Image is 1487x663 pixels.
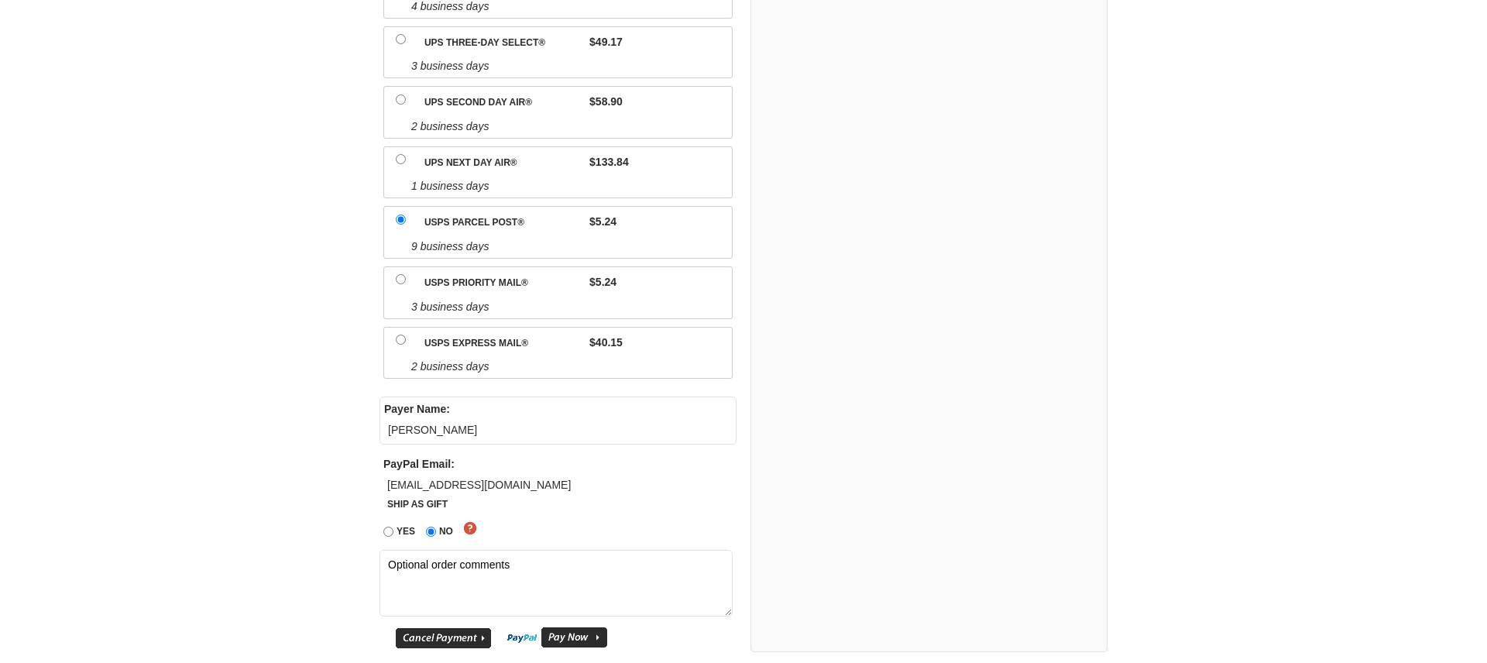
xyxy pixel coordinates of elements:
[411,237,728,256] span: 9 business days
[411,117,728,136] span: 2 business days
[426,526,461,538] label: No
[384,400,732,418] div: Payer Name:
[589,92,623,111] span: $58.90
[464,522,476,534] img: questions
[384,418,732,441] div: [PERSON_NAME]
[417,270,586,297] label: USPS Priority Mail®
[396,628,491,648] img: Cancel PayPal Transaction
[411,297,728,316] span: 3 business days
[417,330,586,358] label: USPS Express Mail®
[383,527,393,537] input: Yes
[417,89,586,117] label: UPS Second Day Air®
[417,149,586,177] label: UPS Next Day Air®
[417,29,586,57] label: UPS Three-Day Select®
[411,177,728,195] span: 1 business days
[589,33,623,51] span: $49.17
[383,455,733,473] div: PayPal Email:
[589,273,616,291] span: $5.24
[589,153,629,171] span: $133.84
[507,627,608,648] input: Pay Now With PayPal
[379,499,733,519] label: Ship as Gift
[411,357,728,376] span: 2 business days
[383,473,733,496] div: [EMAIL_ADDRESS][DOMAIN_NAME]
[426,527,436,537] input: No
[379,550,733,617] textarea: Optional order comments
[383,526,423,538] label: Yes
[411,57,728,75] span: 3 business days
[589,212,616,231] span: $5.24
[589,333,623,352] span: $40.15
[417,209,586,237] label: USPS Parcel Post®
